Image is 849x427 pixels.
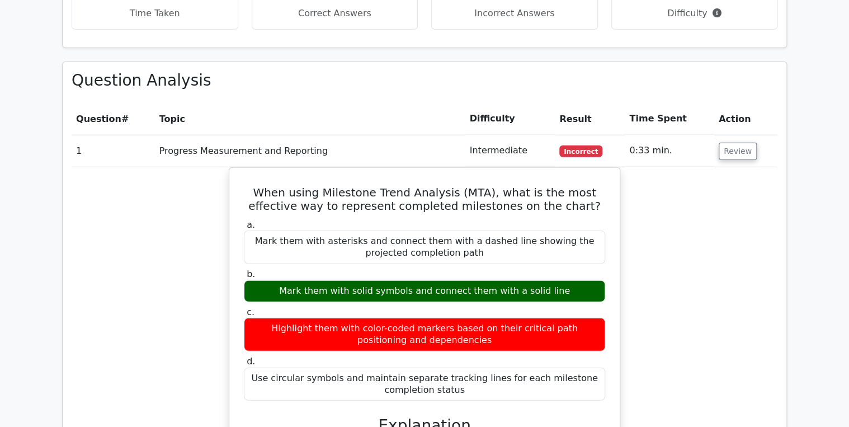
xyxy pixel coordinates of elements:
[247,269,255,279] span: b.
[243,186,606,213] h5: When using Milestone Trend Analysis (MTA), what is the most effective way to represent completed ...
[247,219,255,230] span: a.
[247,307,254,317] span: c.
[261,7,409,20] p: Correct Answers
[465,103,555,135] th: Difficulty
[625,135,714,167] td: 0:33 min.
[621,7,768,20] p: Difficulty
[625,103,714,135] th: Time Spent
[72,103,155,135] th: #
[244,318,605,351] div: Highlight them with color-coded markers based on their critical path positioning and dependencies
[76,114,121,124] span: Question
[244,280,605,302] div: Mark them with solid symbols and connect them with a solid line
[714,103,777,135] th: Action
[244,368,605,401] div: Use circular symbols and maintain separate tracking lines for each milestone completion status
[72,135,155,167] td: 1
[247,356,255,367] span: d.
[72,71,777,90] h3: Question Analysis
[719,143,757,160] button: Review
[441,7,588,20] p: Incorrect Answers
[244,231,605,264] div: Mark them with asterisks and connect them with a dashed line showing the projected completion path
[465,135,555,167] td: Intermediate
[155,135,465,167] td: Progress Measurement and Reporting
[559,146,602,157] span: Incorrect
[155,103,465,135] th: Topic
[81,7,229,20] p: Time Taken
[555,103,625,135] th: Result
